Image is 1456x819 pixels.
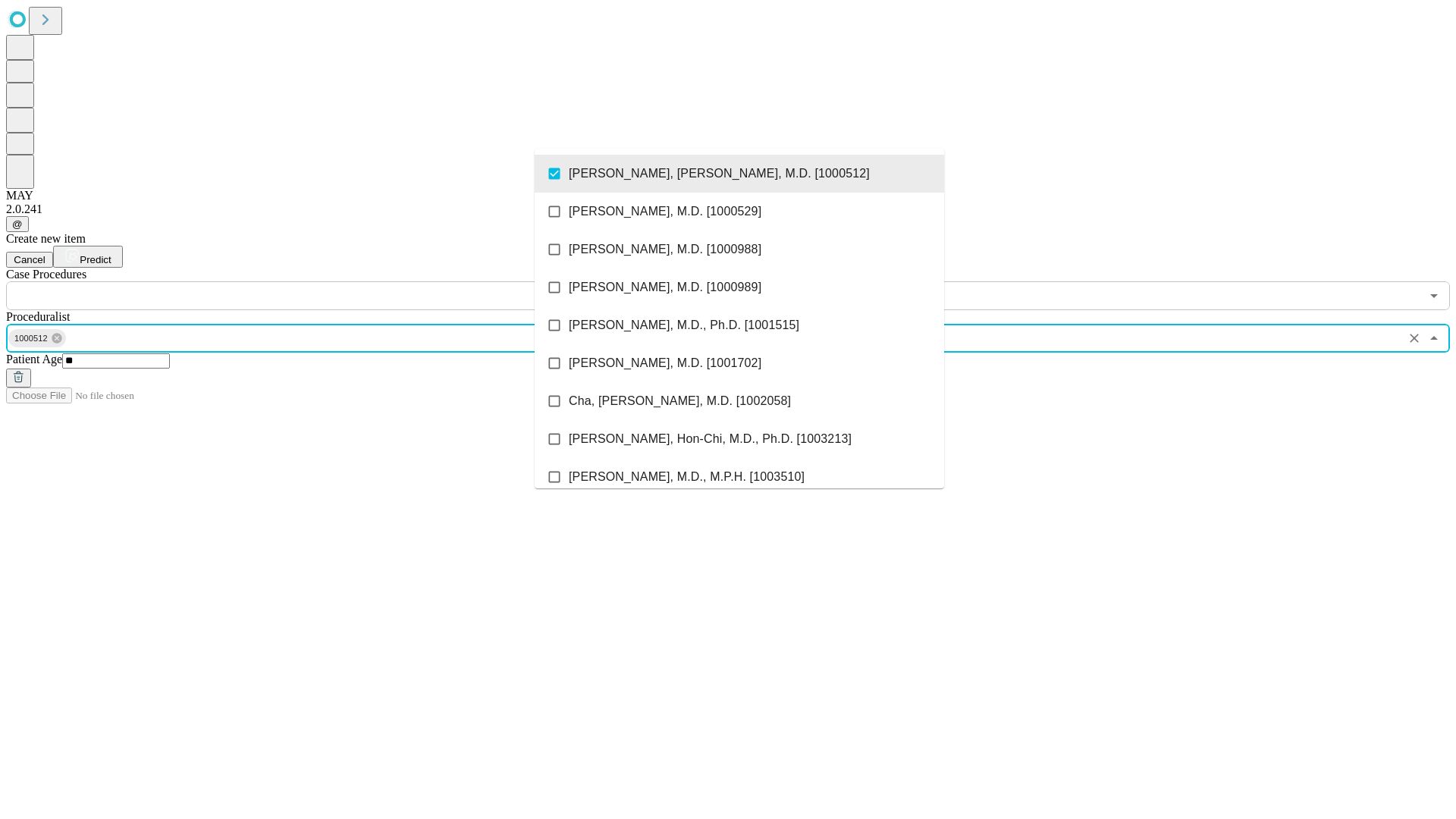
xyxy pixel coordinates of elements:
[8,329,66,347] div: 1000512
[569,430,852,448] span: [PERSON_NAME], Hon-Chi, M.D., Ph.D. [1003213]
[53,246,123,268] button: Predict
[1423,328,1445,349] button: Close
[569,354,761,372] span: [PERSON_NAME], M.D. [1001702]
[569,165,870,183] span: [PERSON_NAME], [PERSON_NAME], M.D. [1000512]
[6,202,1450,216] div: 2.0.241
[14,254,45,265] span: Cancel
[12,218,23,230] span: @
[569,392,791,410] span: Cha, [PERSON_NAME], M.D. [1002058]
[6,268,86,281] span: Scheduled Procedure
[6,216,29,232] button: @
[1404,328,1425,349] button: Clear
[6,252,53,268] button: Cancel
[6,310,70,323] span: Proceduralist
[80,254,111,265] span: Predict
[8,330,54,347] span: 1000512
[569,278,761,297] span: [PERSON_NAME], M.D. [1000989]
[6,353,62,366] span: Patient Age
[569,468,805,486] span: [PERSON_NAME], M.D., M.P.H. [1003510]
[1423,285,1445,306] button: Open
[6,232,86,245] span: Create new item
[569,240,761,259] span: [PERSON_NAME], M.D. [1000988]
[6,189,1450,202] div: MAY
[569,316,799,334] span: [PERSON_NAME], M.D., Ph.D. [1001515]
[569,202,761,221] span: [PERSON_NAME], M.D. [1000529]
